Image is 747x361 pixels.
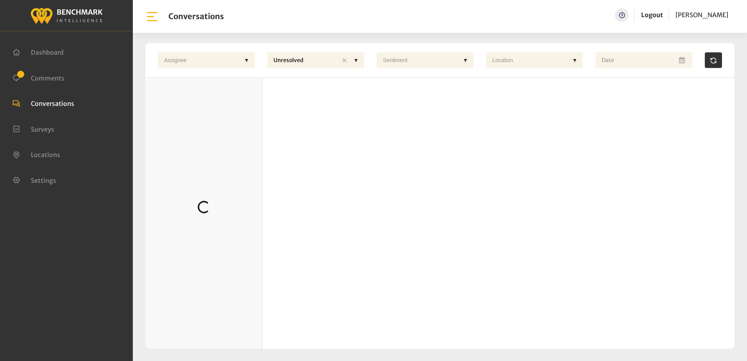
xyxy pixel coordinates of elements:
[641,8,663,22] a: Logout
[459,52,471,68] div: ▼
[676,11,728,19] span: [PERSON_NAME]
[595,52,692,68] input: Date range input field
[350,52,362,68] div: ▼
[145,10,159,23] img: bar
[488,52,569,68] div: Location
[31,151,60,159] span: Locations
[641,11,663,19] a: Logout
[13,125,54,132] a: Surveys
[270,52,338,69] div: Unresolved
[168,12,224,21] h1: Conversations
[30,6,103,25] img: benchmark
[31,48,64,56] span: Dashboard
[13,150,60,158] a: Locations
[13,99,74,107] a: Conversations
[31,74,64,82] span: Comments
[338,52,350,69] div: ✕
[13,73,64,81] a: Comments
[31,176,56,184] span: Settings
[31,125,54,133] span: Surveys
[677,52,688,68] button: Open Calendar
[31,100,74,107] span: Conversations
[379,52,459,68] div: Sentiment
[13,48,64,55] a: Dashboard
[13,176,56,184] a: Settings
[241,52,252,68] div: ▼
[569,52,581,68] div: ▼
[160,52,241,68] div: Assignee
[676,8,728,22] a: [PERSON_NAME]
